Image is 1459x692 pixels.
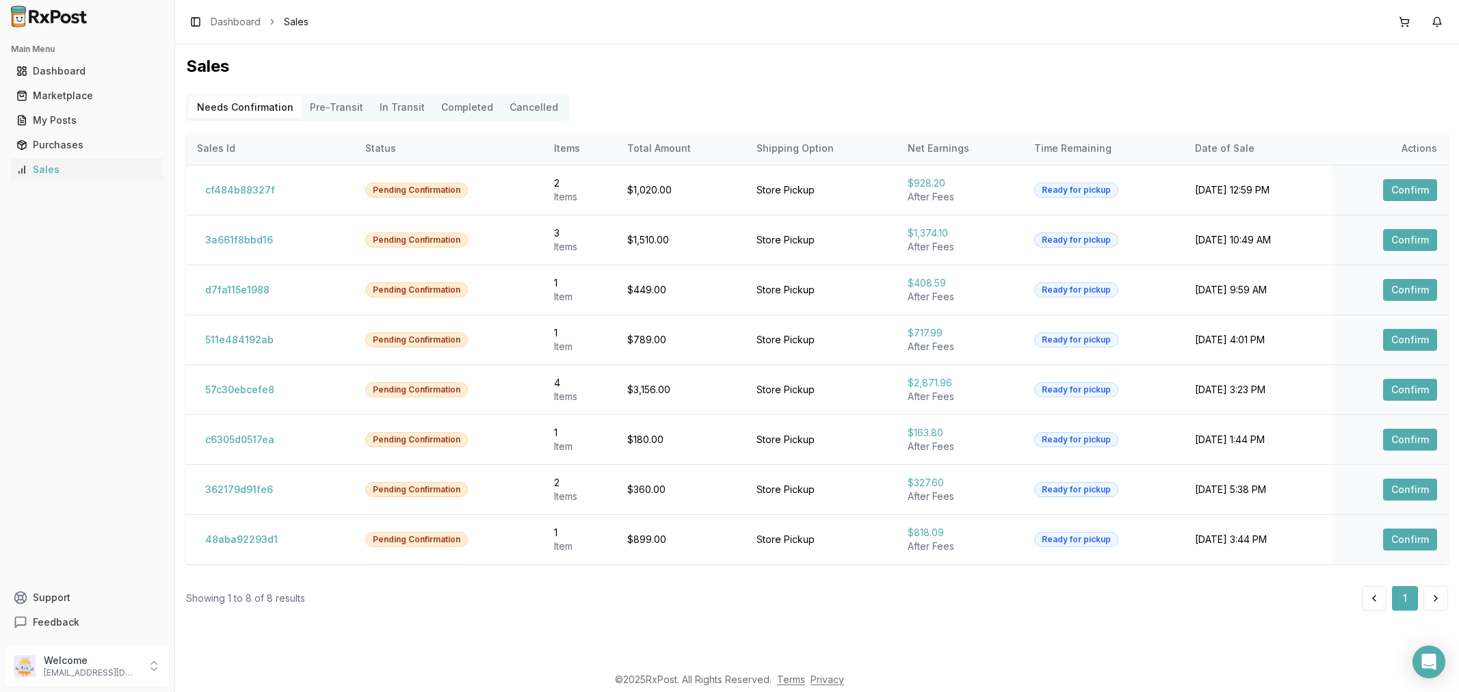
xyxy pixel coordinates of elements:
[1332,132,1448,165] th: Actions
[908,540,1012,553] div: After Fees
[908,276,1012,290] div: $408.59
[554,240,605,254] div: Item s
[16,163,158,176] div: Sales
[1195,333,1322,347] div: [DATE] 4:01 PM
[554,540,605,553] div: Item
[197,479,281,501] button: 362179d91fe6
[908,326,1012,340] div: $717.99
[811,674,844,685] a: Privacy
[757,433,885,447] div: Store Pickup
[365,183,468,198] div: Pending Confirmation
[44,667,139,678] p: [EMAIL_ADDRESS][DOMAIN_NAME]
[554,526,605,540] div: 1
[757,233,885,247] div: Store Pickup
[908,476,1012,490] div: $327.60
[908,290,1012,304] div: After Fees
[908,190,1012,204] div: After Fees
[908,340,1012,354] div: After Fees
[1383,379,1437,401] button: Confirm
[365,232,468,248] div: Pending Confirmation
[11,133,163,157] a: Purchases
[186,132,354,165] th: Sales Id
[554,440,605,453] div: Item
[44,654,139,667] p: Welcome
[757,533,885,546] div: Store Pickup
[197,529,286,550] button: 48aba92293d1
[627,333,735,347] div: $789.00
[757,283,885,297] div: Store Pickup
[1184,132,1332,165] th: Date of Sale
[554,476,605,490] div: 2
[897,132,1023,165] th: Net Earnings
[1034,432,1118,447] div: Ready for pickup
[1195,283,1322,297] div: [DATE] 9:59 AM
[908,226,1012,240] div: $1,374.10
[186,55,1448,77] h1: Sales
[16,114,158,127] div: My Posts
[908,526,1012,540] div: $818.09
[1034,532,1118,547] div: Ready for pickup
[627,233,735,247] div: $1,510.00
[365,482,468,497] div: Pending Confirmation
[1383,329,1437,351] button: Confirm
[627,183,735,197] div: $1,020.00
[1034,232,1118,248] div: Ready for pickup
[1392,586,1418,611] button: 1
[627,283,735,297] div: $449.00
[11,108,163,133] a: My Posts
[365,432,468,447] div: Pending Confirmation
[1034,183,1118,198] div: Ready for pickup
[554,226,605,240] div: 3
[554,490,605,503] div: Item s
[1412,646,1445,678] div: Open Intercom Messenger
[33,615,79,629] span: Feedback
[1383,529,1437,550] button: Confirm
[1383,479,1437,501] button: Confirm
[1383,429,1437,451] button: Confirm
[1034,282,1118,297] div: Ready for pickup
[908,176,1012,190] div: $928.20
[5,610,169,635] button: Feedback
[14,655,36,677] img: User avatar
[16,89,158,103] div: Marketplace
[16,138,158,152] div: Purchases
[908,240,1012,254] div: After Fees
[1195,483,1322,496] div: [DATE] 5:38 PM
[1383,279,1437,301] button: Confirm
[1034,332,1118,347] div: Ready for pickup
[189,96,302,118] button: Needs Confirmation
[908,440,1012,453] div: After Fees
[197,429,282,451] button: c6305d0517ea
[627,433,735,447] div: $180.00
[11,157,163,182] a: Sales
[746,132,896,165] th: Shipping Option
[1195,533,1322,546] div: [DATE] 3:44 PM
[5,134,169,156] button: Purchases
[1195,433,1322,447] div: [DATE] 1:44 PM
[11,83,163,108] a: Marketplace
[908,490,1012,503] div: After Fees
[627,383,735,397] div: $3,156.00
[554,426,605,440] div: 1
[433,96,501,118] button: Completed
[365,532,468,547] div: Pending Confirmation
[5,85,169,107] button: Marketplace
[186,591,305,605] div: Showing 1 to 8 of 8 results
[365,382,468,397] div: Pending Confirmation
[777,674,805,685] a: Terms
[627,533,735,546] div: $899.00
[554,190,605,204] div: Item s
[543,132,616,165] th: Items
[5,60,169,82] button: Dashboard
[5,585,169,610] button: Support
[1195,383,1322,397] div: [DATE] 3:23 PM
[197,379,282,401] button: 57c30ebcefe8
[197,329,282,351] button: 511e484192ab
[197,279,278,301] button: d7fa115e1988
[1195,233,1322,247] div: [DATE] 10:49 AM
[757,333,885,347] div: Store Pickup
[554,390,605,403] div: Item s
[908,426,1012,440] div: $163.80
[354,132,543,165] th: Status
[11,44,163,55] h2: Main Menu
